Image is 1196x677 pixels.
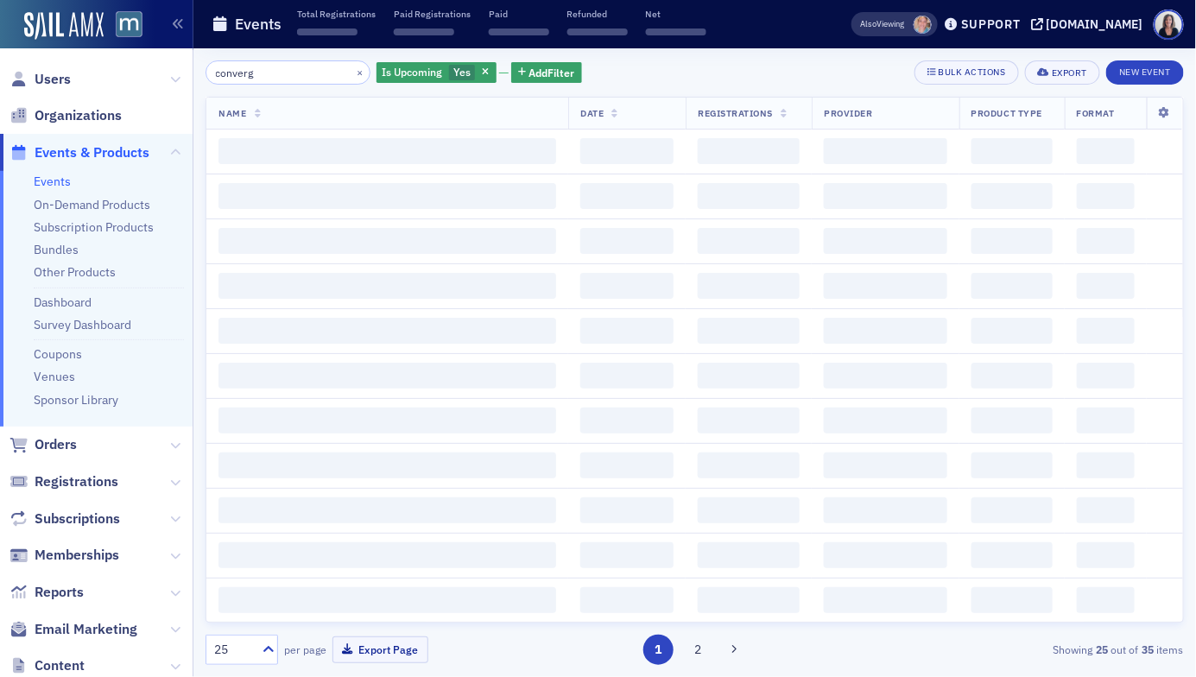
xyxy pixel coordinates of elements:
[394,28,454,35] span: ‌
[1047,16,1143,32] div: [DOMAIN_NAME]
[218,542,556,568] span: ‌
[1077,497,1135,523] span: ‌
[116,11,142,38] img: SailAMX
[1106,63,1184,79] a: New Event
[824,542,946,568] span: ‌
[698,363,800,389] span: ‌
[824,183,946,209] span: ‌
[214,641,252,659] div: 25
[580,318,674,344] span: ‌
[9,143,149,162] a: Events & Products
[206,60,370,85] input: Search…
[34,242,79,257] a: Bundles
[824,138,946,164] span: ‌
[824,318,946,344] span: ‌
[218,138,556,164] span: ‌
[489,8,549,20] p: Paid
[218,318,556,344] span: ‌
[1031,18,1149,30] button: [DOMAIN_NAME]
[580,587,674,613] span: ‌
[961,16,1021,32] div: Support
[824,408,946,433] span: ‌
[34,369,75,384] a: Venues
[824,107,872,119] span: Provider
[971,318,1053,344] span: ‌
[1077,107,1115,119] span: Format
[218,408,556,433] span: ‌
[824,497,946,523] span: ‌
[9,472,118,491] a: Registrations
[218,587,556,613] span: ‌
[646,28,706,35] span: ‌
[1077,408,1135,433] span: ‌
[824,587,946,613] span: ‌
[698,273,800,299] span: ‌
[861,18,905,30] span: Viewing
[284,642,326,657] label: per page
[34,294,92,310] a: Dashboard
[218,183,556,209] span: ‌
[698,318,800,344] span: ‌
[971,542,1053,568] span: ‌
[352,64,368,79] button: ×
[914,16,932,34] span: Dee Sullivan
[453,65,471,79] span: Yes
[9,546,119,565] a: Memberships
[567,8,628,20] p: Refunded
[1077,587,1135,613] span: ‌
[218,107,246,119] span: Name
[34,392,118,408] a: Sponsor Library
[9,509,120,528] a: Subscriptions
[971,587,1053,613] span: ‌
[580,228,674,254] span: ‌
[1154,9,1184,40] span: Profile
[1077,318,1135,344] span: ‌
[218,228,556,254] span: ‌
[9,656,85,675] a: Content
[34,346,82,362] a: Coupons
[332,636,428,663] button: Export Page
[297,28,358,35] span: ‌
[682,635,712,665] button: 2
[971,138,1053,164] span: ‌
[971,452,1053,478] span: ‌
[383,65,443,79] span: Is Upcoming
[646,8,706,20] p: Net
[580,138,674,164] span: ‌
[9,435,77,454] a: Orders
[34,317,131,332] a: Survey Dashboard
[24,12,104,40] img: SailAMX
[824,452,946,478] span: ‌
[698,452,800,478] span: ‌
[914,60,1019,85] button: Bulk Actions
[971,107,1042,119] span: Product Type
[1077,542,1135,568] span: ‌
[35,656,85,675] span: Content
[1077,273,1135,299] span: ‌
[1093,642,1111,657] strong: 25
[35,70,71,89] span: Users
[824,363,946,389] span: ‌
[580,273,674,299] span: ‌
[971,363,1053,389] span: ‌
[1025,60,1100,85] button: Export
[698,542,800,568] span: ‌
[35,435,77,454] span: Orders
[35,546,119,565] span: Memberships
[698,228,800,254] span: ‌
[511,62,582,84] button: AddFilter
[567,28,628,35] span: ‌
[971,228,1053,254] span: ‌
[1077,363,1135,389] span: ‌
[1077,183,1135,209] span: ‌
[9,106,122,125] a: Organizations
[1139,642,1157,657] strong: 35
[971,273,1053,299] span: ‌
[698,408,800,433] span: ‌
[580,408,674,433] span: ‌
[1106,60,1184,85] button: New Event
[861,18,877,29] div: Also
[698,183,800,209] span: ‌
[1077,138,1135,164] span: ‌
